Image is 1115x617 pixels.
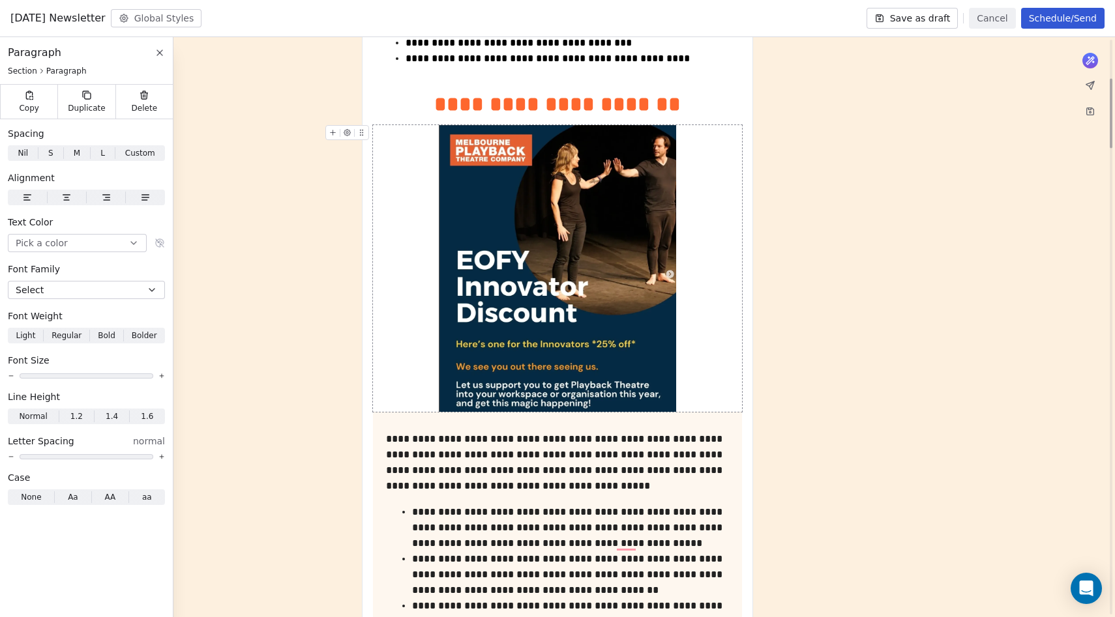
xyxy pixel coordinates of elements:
[8,45,61,61] span: Paragraph
[68,103,105,113] span: Duplicate
[1021,8,1105,29] button: Schedule/Send
[8,390,60,403] span: Line Height
[70,410,83,422] span: 1.2
[8,435,74,448] span: Letter Spacing
[969,8,1015,29] button: Cancel
[46,66,87,76] span: Paragraph
[16,330,35,341] span: Light
[74,147,80,159] span: M
[106,410,118,422] span: 1.4
[68,491,78,503] span: Aa
[18,147,28,159] span: Nil
[125,147,155,159] span: Custom
[8,171,55,184] span: Alignment
[104,491,115,503] span: AA
[132,330,157,341] span: Bolder
[48,147,53,159] span: S
[133,435,165,448] span: normal
[19,410,47,422] span: Normal
[8,263,60,276] span: Font Family
[8,354,50,367] span: Font Size
[8,309,63,323] span: Font Weight
[111,9,202,27] button: Global Styles
[10,10,106,26] span: [DATE] Newsletter
[8,127,44,140] span: Spacing
[52,330,82,341] span: Regular
[867,8,959,29] button: Save as draft
[8,471,30,484] span: Case
[132,103,158,113] span: Delete
[142,491,152,503] span: aa
[141,410,153,422] span: 1.6
[100,147,105,159] span: L
[8,216,53,229] span: Text Color
[8,66,37,76] span: Section
[16,283,44,296] span: Select
[8,234,147,252] button: Pick a color
[19,103,39,113] span: Copy
[1071,573,1102,604] div: Open Intercom Messenger
[98,330,115,341] span: Bold
[21,491,41,503] span: None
